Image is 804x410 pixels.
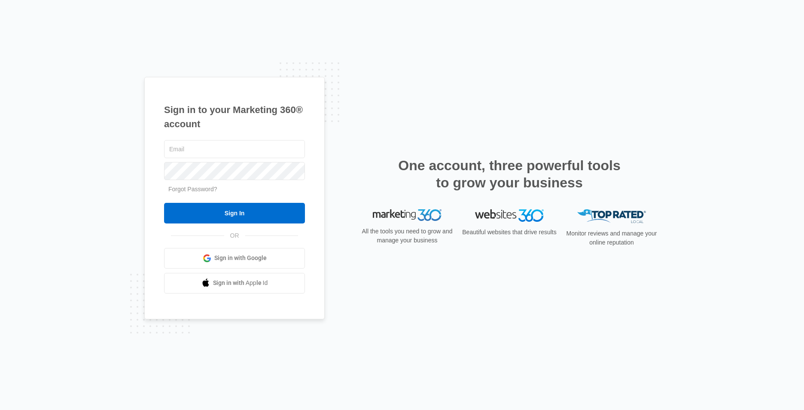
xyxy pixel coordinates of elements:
h1: Sign in to your Marketing 360® account [164,103,305,131]
p: Monitor reviews and manage your online reputation [563,229,660,247]
a: Sign in with Apple Id [164,273,305,294]
img: Marketing 360 [373,209,442,221]
input: Email [164,140,305,158]
h2: One account, three powerful tools to grow your business [396,157,623,191]
input: Sign In [164,203,305,223]
span: OR [224,231,245,240]
img: Websites 360 [475,209,544,222]
img: Top Rated Local [577,209,646,223]
a: Forgot Password? [168,186,217,193]
a: Sign in with Google [164,248,305,269]
span: Sign in with Google [214,254,267,263]
span: Sign in with Apple Id [213,278,268,288]
p: All the tools you need to grow and manage your business [359,227,455,245]
p: Beautiful websites that drive results [461,228,557,237]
